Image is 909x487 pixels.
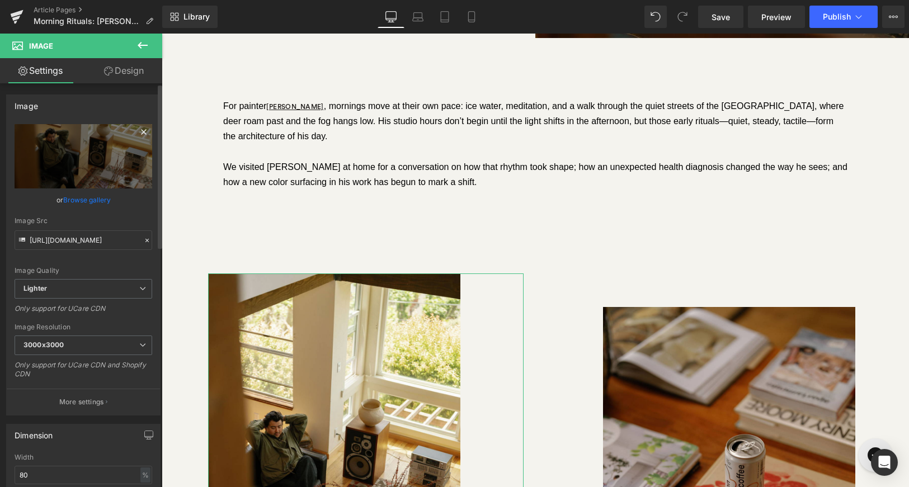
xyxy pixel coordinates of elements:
[431,6,458,28] a: Tablet
[691,401,736,442] iframe: Gorgias live chat messenger
[34,17,141,26] span: Morning Rituals: [PERSON_NAME]
[15,323,152,331] div: Image Resolution
[15,194,152,206] div: or
[15,361,152,386] div: Only support for UCare CDN and Shopify CDN
[23,341,64,349] b: 3000x3000
[7,389,160,415] button: More settings
[644,6,667,28] button: Undo
[671,6,694,28] button: Redo
[809,6,878,28] button: Publish
[15,217,152,225] div: Image Src
[458,6,485,28] a: Mobile
[15,453,152,461] div: Width
[882,6,905,28] button: More
[29,41,53,50] span: Image
[15,466,152,484] input: auto
[748,6,805,28] a: Preview
[140,467,150,483] div: %
[404,6,431,28] a: Laptop
[823,12,851,21] span: Publish
[15,304,152,320] div: Only support for UCare CDN
[59,397,104,407] p: More settings
[761,11,792,23] span: Preview
[34,6,162,15] a: Article Pages
[378,6,404,28] a: Desktop
[183,12,210,22] span: Library
[15,267,152,275] div: Image Quality
[15,95,38,111] div: Image
[712,11,730,23] span: Save
[63,190,111,210] a: Browse gallery
[83,58,164,83] a: Design
[15,230,152,250] input: Link
[15,424,53,440] div: Dimension
[23,284,47,292] b: Lighter
[871,449,898,476] div: Open Intercom Messenger
[162,34,909,487] iframe: To enrich screen reader interactions, please activate Accessibility in Grammarly extension settings
[162,6,218,28] a: New Library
